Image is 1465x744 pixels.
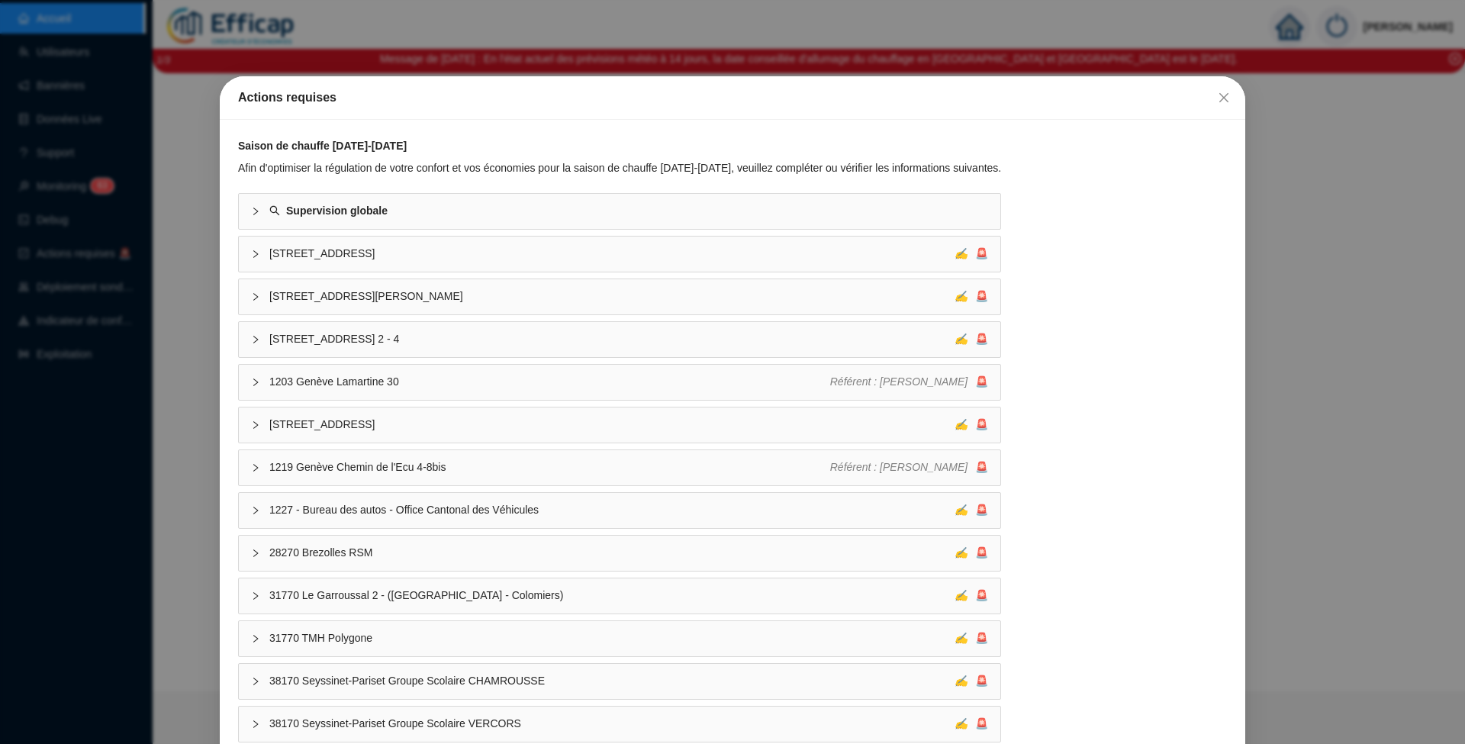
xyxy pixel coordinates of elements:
span: collapsed [251,335,260,344]
div: 🚨 [955,630,988,646]
span: collapsed [251,634,260,643]
span: Référent : [PERSON_NAME] [830,461,968,473]
button: Close [1212,85,1236,110]
div: 28270 Brezolles RSM✍🚨 [239,536,1000,571]
span: ✍ [955,504,968,516]
span: [STREET_ADDRESS] [269,246,955,262]
span: collapsed [251,591,260,601]
div: 31770 Le Garroussal 2 - ([GEOGRAPHIC_DATA] - Colomiers)✍🚨 [239,578,1000,614]
span: 38170 Seyssinet-Pariset Groupe Scolaire VERCORS [269,716,955,732]
strong: Saison de chauffe [DATE]-[DATE] [238,140,407,152]
div: [STREET_ADDRESS]✍🚨 [239,237,1000,272]
span: [STREET_ADDRESS][PERSON_NAME] [269,288,955,304]
div: 🚨 [955,417,988,433]
span: 28270 Brezolles RSM [269,545,955,561]
span: collapsed [251,506,260,515]
div: 🚨 [955,246,988,262]
span: collapsed [251,720,260,729]
span: collapsed [251,463,260,472]
span: [STREET_ADDRESS] 2 - 4 [269,331,955,347]
div: 🚨 [955,288,988,304]
span: ✍ [955,247,968,259]
span: ✍ [955,632,968,644]
span: [STREET_ADDRESS] [269,417,955,433]
span: collapsed [251,378,260,387]
div: 1203 Genève Lamartine 30Référent : [PERSON_NAME]🚨 [239,365,1000,400]
div: 🚨 [955,502,988,518]
span: collapsed [251,207,260,216]
div: Actions requises [238,89,1227,107]
div: 1219 Genève Chemin de l'Ecu 4-8bisRéférent : [PERSON_NAME]🚨 [239,450,1000,485]
div: 🚨 [955,588,988,604]
div: [STREET_ADDRESS]✍🚨 [239,407,1000,443]
div: 38170 Seyssinet-Pariset Groupe Scolaire CHAMROUSSE✍🚨 [239,664,1000,699]
span: ✍ [955,418,968,430]
div: [STREET_ADDRESS] 2 - 4✍🚨 [239,322,1000,357]
span: ✍ [955,290,968,302]
span: 38170 Seyssinet-Pariset Groupe Scolaire CHAMROUSSE [269,673,955,689]
span: ✍ [955,546,968,559]
span: 31770 Le Garroussal 2 - ([GEOGRAPHIC_DATA] - Colomiers) [269,588,955,604]
span: collapsed [251,549,260,558]
span: ✍ [955,717,968,730]
div: 1227 - Bureau des autos - Office Cantonal des Véhicules✍🚨 [239,493,1000,528]
span: collapsed [251,250,260,259]
span: collapsed [251,420,260,430]
div: 38170 Seyssinet-Pariset Groupe Scolaire VERCORS✍🚨 [239,707,1000,742]
div: 🚨 [830,459,989,475]
span: ✍ [955,675,968,687]
div: 31770 TMH Polygone✍🚨 [239,621,1000,656]
span: 1203 Genève Lamartine 30 [269,374,830,390]
div: [STREET_ADDRESS][PERSON_NAME]✍🚨 [239,279,1000,314]
span: collapsed [251,677,260,686]
span: search [269,205,280,216]
div: 🚨 [830,374,989,390]
div: 🚨 [955,716,988,732]
div: 🚨 [955,673,988,689]
span: close [1218,92,1230,104]
span: ✍ [955,589,968,601]
span: Fermer [1212,92,1236,104]
span: collapsed [251,292,260,301]
div: Supervision globale [239,194,1000,229]
div: 🚨 [955,545,988,561]
span: Référent : [PERSON_NAME] [830,375,968,388]
div: Afin d'optimiser la régulation de votre confort et vos économies pour la saison de chauffe [DATE]... [238,160,1001,176]
div: 🚨 [955,331,988,347]
span: ✍ [955,333,968,345]
span: 1219 Genève Chemin de l'Ecu 4-8bis [269,459,830,475]
strong: Supervision globale [286,205,388,217]
span: 1227 - Bureau des autos - Office Cantonal des Véhicules [269,502,955,518]
span: 31770 TMH Polygone [269,630,955,646]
